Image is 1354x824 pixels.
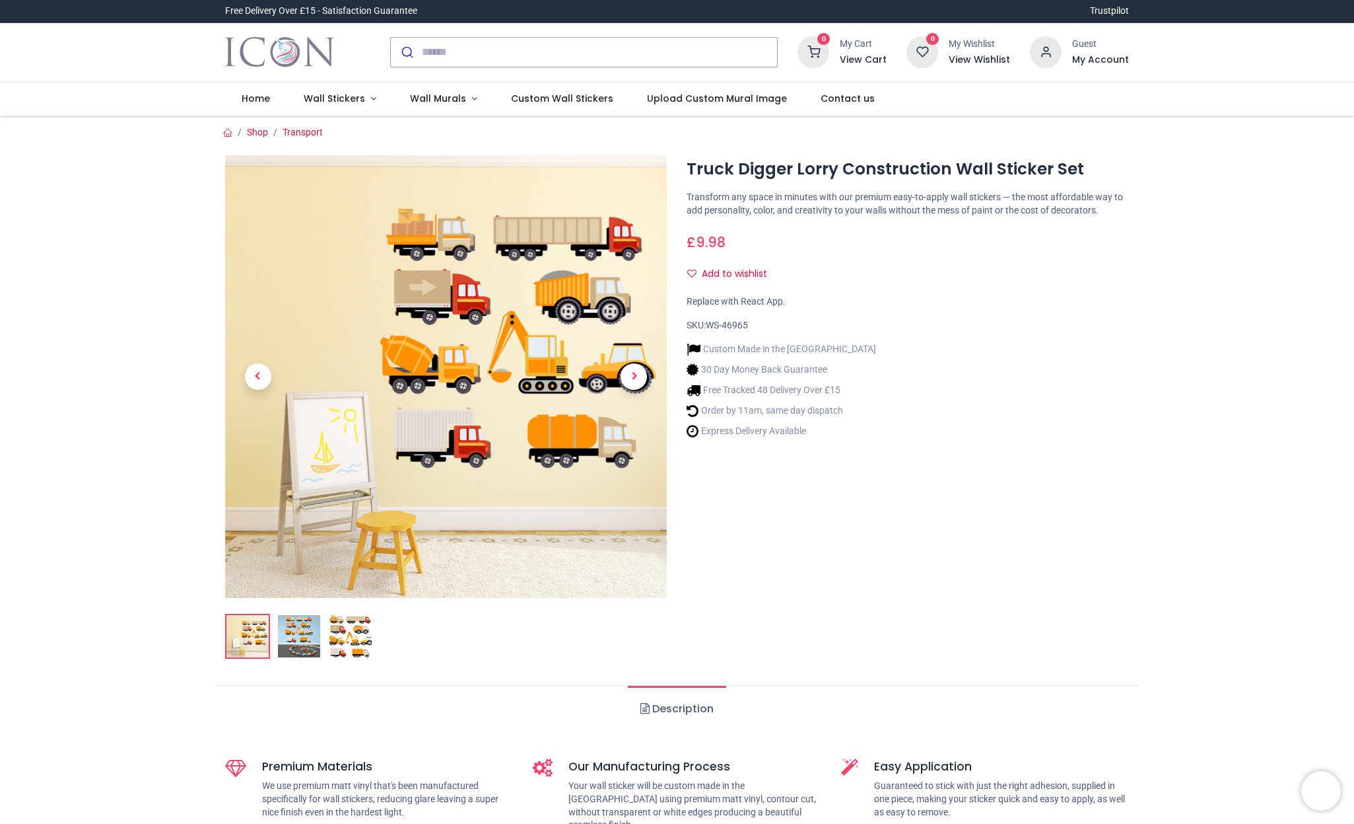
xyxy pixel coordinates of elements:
sup: 0 [926,33,939,46]
div: My Wishlist [949,38,1010,51]
a: 0 [797,46,829,56]
a: Description [628,686,726,732]
li: Express Delivery Available [687,424,876,438]
li: 30 Day Money Back Guarantee [687,363,876,377]
p: We use premium matt vinyl that's been manufactured specifically for wall stickers, reducing glare... [262,780,514,819]
span: 9.98 [696,233,726,252]
div: SKU: [687,319,1129,332]
a: View Cart [840,54,887,67]
h1: Truck Digger Lorry Construction Wall Sticker Set [687,158,1129,180]
sup: 0 [817,33,830,46]
img: WS-46965-02 [278,615,320,657]
button: Submit [391,38,422,67]
div: Replace with React App. [687,295,1129,309]
a: Previous [225,221,291,531]
span: Previous [245,363,271,390]
div: Guest [1072,38,1129,51]
a: Shop [247,127,268,137]
iframe: Brevo live chat [1301,771,1341,811]
a: Logo of Icon Wall Stickers [225,34,334,71]
h5: Premium Materials [262,759,514,775]
img: WS-46965-03 [329,615,372,657]
a: View Wishlist [949,54,1010,67]
span: Contact us [821,92,875,105]
a: 0 [906,46,938,56]
span: Custom Wall Stickers [511,92,613,105]
span: WS-46965 [706,320,748,330]
p: Guaranteed to stick with just the right adhesion, supplied in one piece, making your sticker quic... [874,780,1130,819]
img: Icon Wall Stickers [225,34,334,71]
a: Wall Murals [393,82,494,116]
li: Order by 11am, same day dispatch [687,404,876,418]
a: Wall Stickers [287,82,393,116]
i: Add to wishlist [687,269,696,278]
div: My Cart [840,38,887,51]
span: Home [242,92,270,105]
p: Transform any space in minutes with our premium easy-to-apply wall stickers — the most affordable... [687,191,1129,217]
span: Next [621,363,647,390]
span: £ [687,233,726,252]
li: Custom Made in the [GEOGRAPHIC_DATA] [687,342,876,356]
h5: Our Manufacturing Process [568,759,821,775]
span: Upload Custom Mural Image [647,92,787,105]
li: Free Tracked 48 Delivery Over £15 [687,383,876,397]
img: Truck Digger Lorry Construction Wall Sticker Set [225,155,667,598]
a: My Account [1072,54,1129,67]
img: Truck Digger Lorry Construction Wall Sticker Set [226,615,269,657]
button: Add to wishlistAdd to wishlist [687,263,778,285]
a: Trustpilot [1090,5,1129,18]
a: Transport [283,127,323,137]
span: Wall Stickers [304,92,365,105]
div: Free Delivery Over £15 - Satisfaction Guarantee [225,5,417,18]
a: Next [601,221,667,531]
h5: Easy Application [874,759,1130,775]
span: Wall Murals [410,92,466,105]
